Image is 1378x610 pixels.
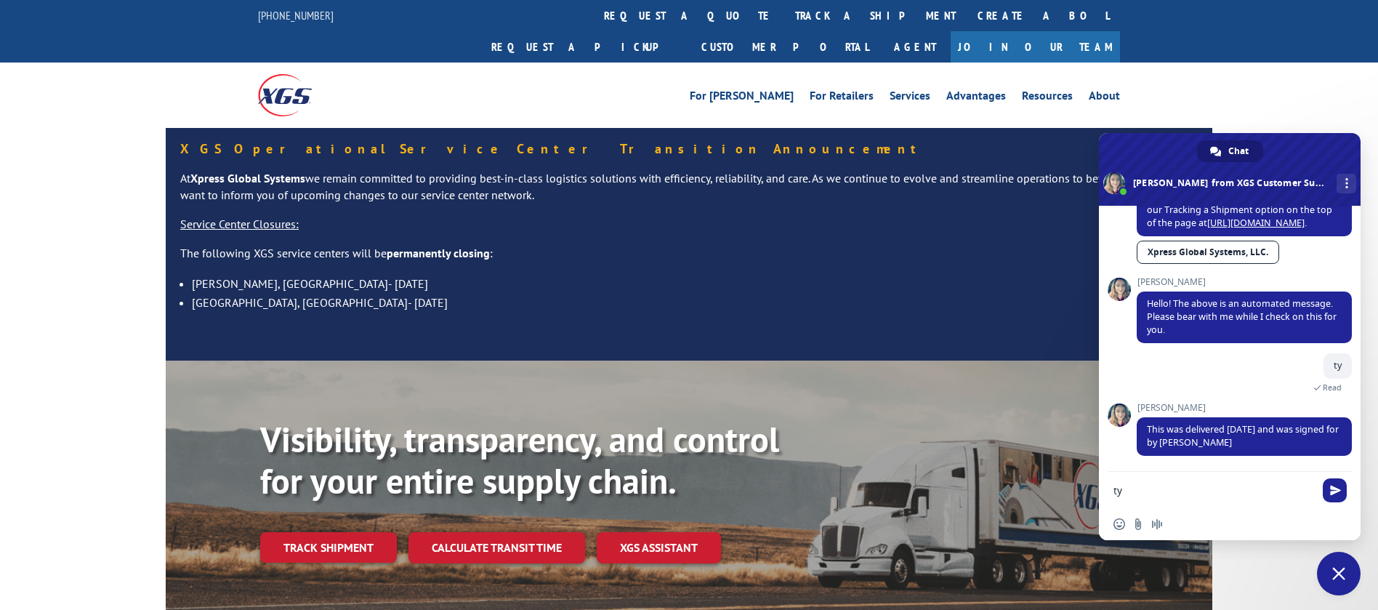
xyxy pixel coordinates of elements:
a: For [PERSON_NAME] [690,90,794,106]
a: Agent [879,31,951,63]
u: Service Center Closures: [180,217,299,231]
li: [GEOGRAPHIC_DATA], [GEOGRAPHIC_DATA]- [DATE] [192,293,1198,312]
a: Track shipment [260,532,397,563]
a: Resources [1022,90,1073,106]
a: Advantages [946,90,1006,106]
span: Audio message [1151,518,1163,530]
a: Chat [1197,140,1263,162]
h5: XGS Operational Service Center Transition Announcement [180,143,1198,156]
a: [URL][DOMAIN_NAME] [1207,217,1305,229]
a: About [1089,90,1120,106]
span: Read [1323,382,1342,393]
a: For Retailers [810,90,874,106]
textarea: Compose your message... [1113,472,1317,508]
span: ty [1334,359,1342,372]
a: XGS ASSISTANT [597,532,721,563]
a: Request a pickup [480,31,690,63]
a: Services [890,90,930,106]
span: Send a file [1132,518,1144,530]
a: Close chat [1317,552,1361,595]
span: Insert an emoji [1113,518,1125,530]
strong: permanently closing [387,246,490,260]
a: Join Our Team [951,31,1120,63]
a: Xpress Global Systems, LLC. [1137,241,1279,264]
li: [PERSON_NAME], [GEOGRAPHIC_DATA]- [DATE] [192,274,1198,293]
span: [PERSON_NAME] [1137,403,1352,413]
span: This was delivered [DATE] and was signed for by [PERSON_NAME] [1147,423,1339,449]
span: Hello! The above is an automated message. Please bear with me while I check on this for you. [1147,297,1337,336]
a: [PHONE_NUMBER] [258,8,334,23]
b: Visibility, transparency, and control for your entire supply chain. [260,417,779,504]
a: Customer Portal [690,31,879,63]
strong: Xpress Global Systems [190,171,305,185]
p: At we remain committed to providing best-in-class logistics solutions with efficiency, reliabilit... [180,170,1198,217]
span: Send [1323,478,1347,502]
a: Calculate transit time [408,532,585,563]
span: [PERSON_NAME] [1137,277,1352,287]
p: The following XGS service centers will be : [180,245,1198,274]
span: Chat [1228,140,1249,162]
